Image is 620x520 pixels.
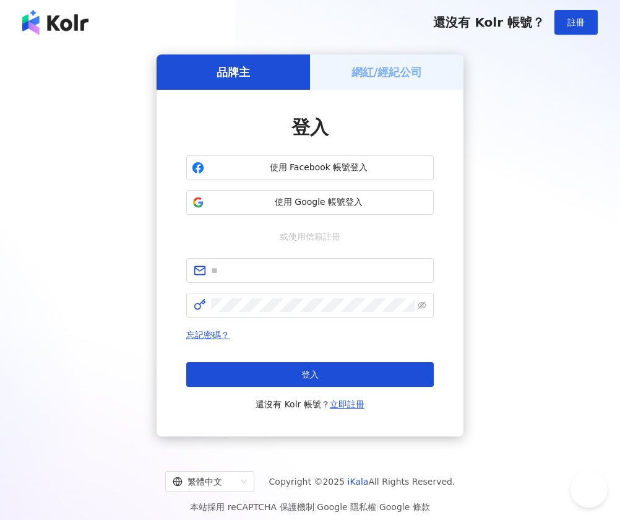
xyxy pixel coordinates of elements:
h5: 品牌主 [217,64,250,80]
img: logo [22,10,88,35]
span: 還沒有 Kolr 帳號？ [256,397,364,412]
span: | [314,502,317,512]
a: 立即註冊 [330,399,364,409]
h5: 網紅/經紀公司 [351,64,423,80]
span: 登入 [291,116,329,138]
span: eye-invisible [418,301,426,310]
span: 使用 Facebook 帳號登入 [209,162,428,174]
span: 本站採用 reCAPTCHA 保護機制 [190,500,429,514]
span: 使用 Google 帳號登入 [209,196,428,209]
a: Google 隱私權 [317,502,376,512]
span: 註冊 [567,17,585,27]
button: 使用 Google 帳號登入 [186,190,434,215]
a: 忘記密碼？ [186,330,230,340]
a: Google 條款 [379,502,430,512]
iframe: Help Scout Beacon - Open [570,470,608,508]
span: | [376,502,379,512]
span: 還沒有 Kolr 帳號？ [433,15,545,30]
button: 註冊 [554,10,598,35]
span: 或使用信箱註冊 [271,230,349,243]
a: iKala [348,477,369,487]
span: Copyright © 2025 All Rights Reserved. [269,474,455,489]
div: 繁體中文 [173,472,236,492]
button: 登入 [186,362,434,387]
span: 登入 [301,370,319,379]
button: 使用 Facebook 帳號登入 [186,155,434,180]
